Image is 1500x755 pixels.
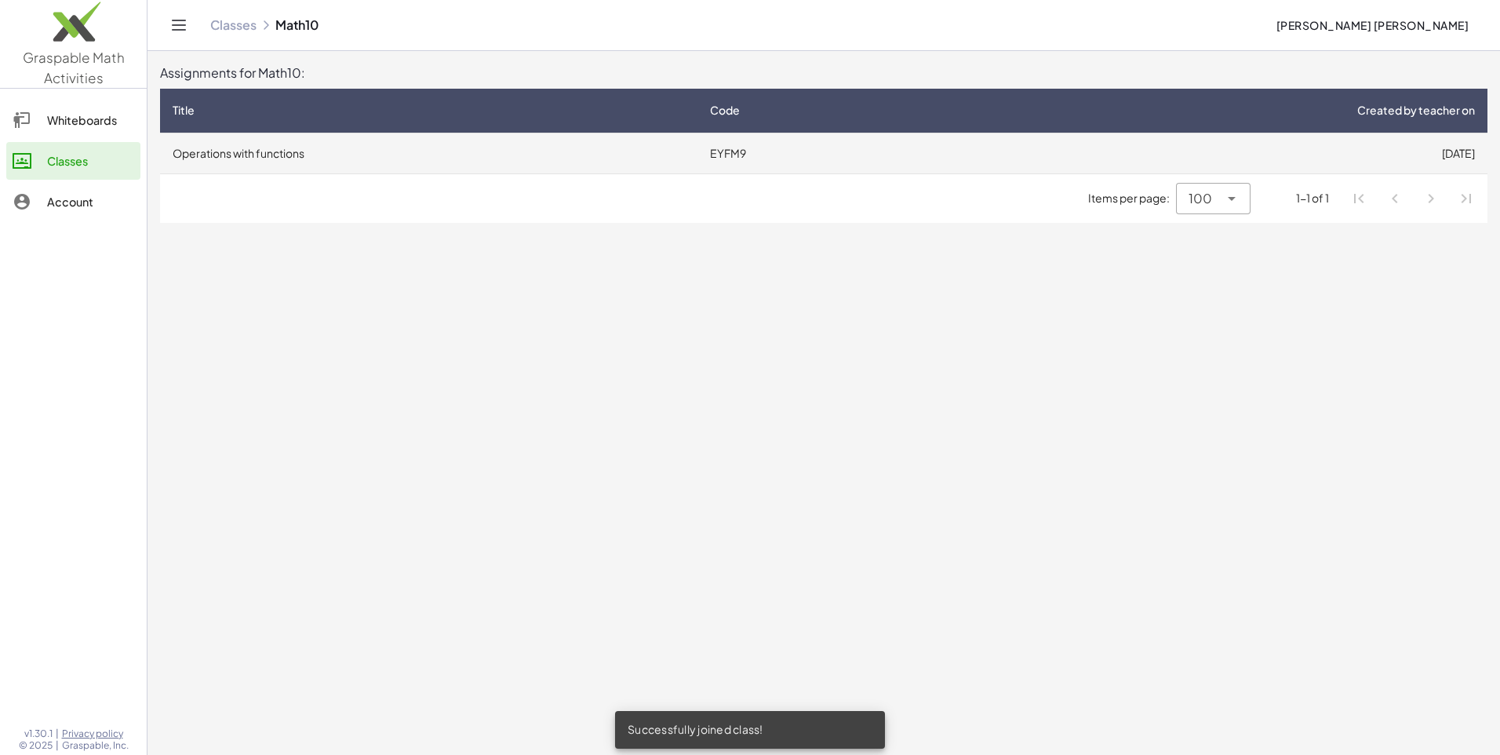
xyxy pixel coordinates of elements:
[1276,18,1469,32] span: [PERSON_NAME] [PERSON_NAME]
[942,133,1487,173] td: [DATE]
[210,17,257,33] a: Classes
[615,711,885,749] div: Successfully joined class!
[1263,11,1481,39] button: [PERSON_NAME] [PERSON_NAME]
[166,13,191,38] button: Toggle navigation
[56,739,59,752] span: |
[56,728,59,740] span: |
[160,64,1487,82] div: Assignments for Math10:
[1357,102,1475,119] span: Created by teacher on
[23,49,125,86] span: Graspable Math Activities
[24,728,53,740] span: v1.30.1
[6,183,140,221] a: Account
[6,101,140,139] a: Whiteboards
[62,728,129,740] a: Privacy policy
[1189,189,1212,208] span: 100
[47,192,134,211] div: Account
[47,151,134,170] div: Classes
[173,102,195,119] span: Title
[160,133,697,173] td: Operations with functions
[710,102,740,119] span: Code
[47,111,134,129] div: Whiteboards
[62,739,129,752] span: Graspable, Inc.
[1088,190,1176,206] span: Items per page:
[19,739,53,752] span: © 2025
[1342,181,1484,217] nav: Pagination Navigation
[6,142,140,180] a: Classes
[1296,190,1329,206] div: 1-1 of 1
[697,133,942,173] td: EYFM9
